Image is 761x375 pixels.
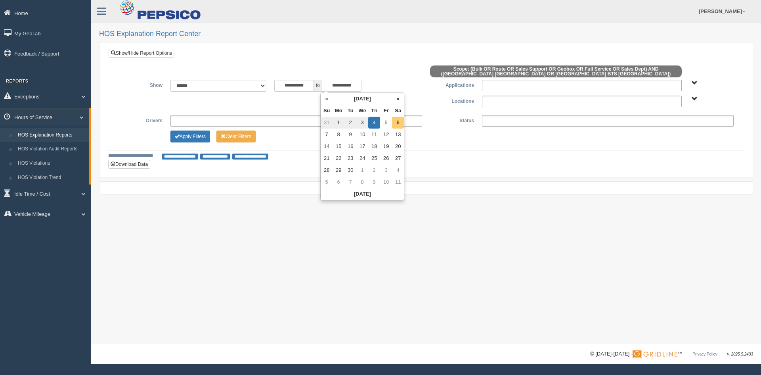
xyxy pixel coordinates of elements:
td: 7 [344,176,356,188]
td: 23 [344,152,356,164]
span: Scope: (Bulk OR Route OR Sales Support OR Geobox OR Full Service OR Sales Dept) AND ([GEOGRAPHIC_... [430,65,682,77]
div: © [DATE]-[DATE] - ™ [590,350,753,358]
span: v. 2025.5.2403 [727,352,753,356]
label: Show [115,80,166,89]
td: 31 [321,117,333,129]
th: Fr [380,105,392,117]
td: 10 [356,129,368,140]
td: 5 [380,117,392,129]
label: Status [426,115,478,125]
h2: HOS Explanation Report Center [99,30,753,38]
td: 13 [392,129,404,140]
th: Th [368,105,380,117]
td: 11 [368,129,380,140]
td: 27 [392,152,404,164]
th: « [321,93,333,105]
td: 18 [368,140,380,152]
a: Privacy Policy [692,352,717,356]
th: [DATE] [333,93,392,105]
button: Download Data [108,160,150,169]
td: 16 [344,140,356,152]
button: Change Filter Options [170,131,210,142]
td: 12 [380,129,392,140]
td: 10 [380,176,392,188]
td: 6 [392,117,404,129]
td: 3 [380,164,392,176]
td: 25 [368,152,380,164]
td: 5 [321,176,333,188]
a: HOS Explanation Reports [14,128,89,142]
a: HOS Violation Audit Reports [14,142,89,156]
th: Mo [333,105,344,117]
td: 9 [368,176,380,188]
label: Applications [426,80,478,89]
td: 22 [333,152,344,164]
button: Change Filter Options [216,131,256,142]
th: Sa [392,105,404,117]
td: 28 [321,164,333,176]
a: Show/Hide Report Options [109,49,174,58]
td: 29 [333,164,344,176]
td: 3 [356,117,368,129]
td: 17 [356,140,368,152]
th: Su [321,105,333,117]
td: 30 [344,164,356,176]
th: [DATE] [321,188,404,200]
th: Tu [344,105,356,117]
td: 2 [344,117,356,129]
td: 20 [392,140,404,152]
td: 21 [321,152,333,164]
td: 9 [344,129,356,140]
span: to [314,80,322,92]
label: Drivers [115,115,166,125]
td: 6 [333,176,344,188]
td: 14 [321,140,333,152]
td: 19 [380,140,392,152]
td: 24 [356,152,368,164]
td: 2 [368,164,380,176]
td: 7 [321,129,333,140]
td: 1 [356,164,368,176]
td: 15 [333,140,344,152]
th: » [392,93,404,105]
td: 8 [356,176,368,188]
td: 1 [333,117,344,129]
td: 4 [392,164,404,176]
a: HOS Violation Trend [14,171,89,185]
td: 4 [368,117,380,129]
td: 11 [392,176,404,188]
th: We [356,105,368,117]
td: 8 [333,129,344,140]
img: Gridline [633,350,677,358]
a: HOS Violations [14,156,89,171]
label: Locations [426,96,478,105]
td: 26 [380,152,392,164]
